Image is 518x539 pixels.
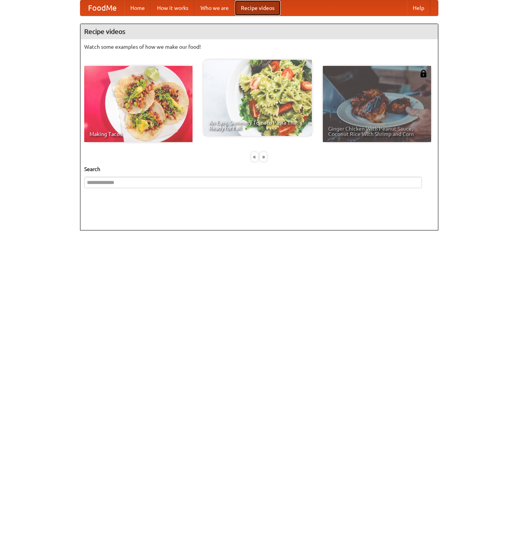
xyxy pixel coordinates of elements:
a: Making Tacos [84,66,192,142]
p: Watch some examples of how we make our food! [84,43,434,51]
span: An Easy, Summery Tomato Pasta That's Ready for Fall [209,120,306,131]
a: Home [124,0,151,16]
a: An Easy, Summery Tomato Pasta That's Ready for Fall [204,60,312,136]
div: « [251,152,258,162]
a: Help [407,0,430,16]
h5: Search [84,165,434,173]
span: Making Tacos [90,131,187,137]
img: 483408.png [420,70,427,77]
h4: Recipe videos [80,24,438,39]
a: Who we are [194,0,235,16]
a: Recipe videos [235,0,281,16]
a: FoodMe [80,0,124,16]
div: » [260,152,267,162]
a: How it works [151,0,194,16]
